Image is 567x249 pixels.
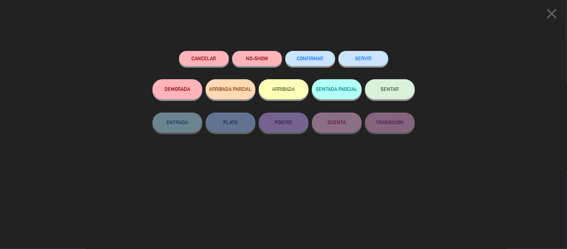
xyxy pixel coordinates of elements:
button: ENTRADA [152,113,202,132]
button: Cancelar [179,51,229,66]
button: SENTAR [365,79,415,99]
button: ARRIBADA PARCIAL [206,79,255,99]
button: close [541,5,562,25]
button: SERVIR [338,51,388,66]
button: NO-SHOW [232,51,282,66]
button: POSTRE [259,113,309,132]
button: TRANSICIÓN [365,113,415,132]
i: close [543,5,560,22]
button: DEMORADA [152,79,202,99]
button: SENTADA PARCIAL [312,79,362,99]
button: PLATO [206,113,255,132]
span: ARRIBADA PARCIAL [209,86,252,92]
span: CONFIRMAR [297,56,324,61]
span: SENTAR [381,86,399,92]
button: CONFIRMAR [285,51,335,66]
button: CUENTA [312,113,362,132]
button: ARRIBADA [259,79,309,99]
